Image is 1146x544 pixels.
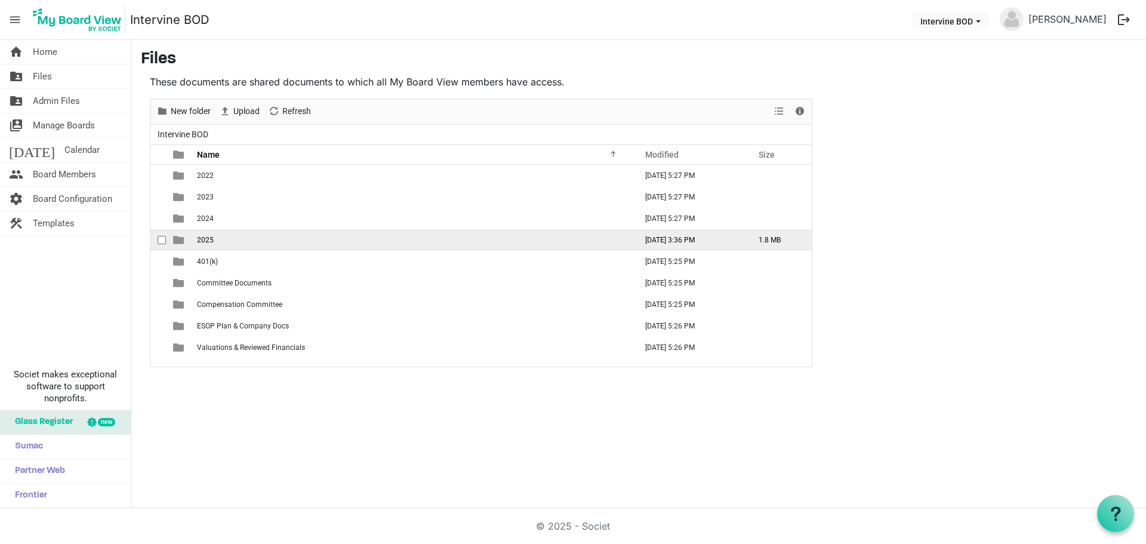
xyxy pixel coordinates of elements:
td: is template cell column header type [166,315,193,337]
button: Upload [217,104,262,119]
td: Valuations & Reviewed Financials is template cell column header Name [193,337,633,358]
span: menu [4,8,26,31]
span: 2025 [197,236,214,244]
button: View dropdownbutton [772,104,786,119]
span: folder_shared [9,64,23,88]
span: Glass Register [9,410,73,434]
td: is template cell column header type [166,272,193,294]
td: checkbox [150,186,166,208]
button: Refresh [266,104,313,119]
span: Compensation Committee [197,300,282,309]
span: Modified [645,150,679,159]
td: is template cell column header type [166,208,193,229]
td: checkbox [150,337,166,358]
span: [DATE] [9,138,55,162]
span: Upload [232,104,261,119]
td: 401(k) is template cell column header Name [193,251,633,272]
td: is template cell column header Size [746,251,812,272]
td: checkbox [150,165,166,186]
div: Upload [215,99,264,124]
td: ESOP Plan & Company Docs is template cell column header Name [193,315,633,337]
span: Board Configuration [33,187,112,211]
span: Committee Documents [197,279,272,287]
span: New folder [170,104,212,119]
span: settings [9,187,23,211]
td: is template cell column header type [166,251,193,272]
button: logout [1111,7,1136,32]
td: is template cell column header Size [746,165,812,186]
span: Manage Boards [33,113,95,137]
td: August 11, 2025 5:27 PM column header Modified [633,208,746,229]
div: Details [790,99,810,124]
h3: Files [141,50,1136,70]
span: people [9,162,23,186]
span: Refresh [281,104,312,119]
td: is template cell column header Size [746,315,812,337]
td: checkbox [150,272,166,294]
span: construction [9,211,23,235]
span: 401(k) [197,257,218,266]
button: Details [792,104,808,119]
div: New folder [152,99,215,124]
span: Calendar [64,138,100,162]
span: Partner Web [9,459,65,483]
td: August 11, 2025 5:27 PM column header Modified [633,165,746,186]
a: [PERSON_NAME] [1024,7,1111,31]
td: checkbox [150,208,166,229]
td: is template cell column header Size [746,337,812,358]
span: Frontier [9,484,47,508]
button: Intervine BOD dropdownbutton [913,13,988,29]
button: New folder [155,104,213,119]
td: Committee Documents is template cell column header Name [193,272,633,294]
td: is template cell column header Size [746,272,812,294]
span: home [9,40,23,64]
span: Home [33,40,57,64]
td: checkbox [150,251,166,272]
td: checkbox [150,294,166,315]
span: 2022 [197,171,214,180]
td: 2025 is template cell column header Name [193,229,633,251]
span: 2023 [197,193,214,201]
a: © 2025 - Societ [536,520,610,532]
td: is template cell column header type [166,337,193,358]
td: 1.8 MB is template cell column header Size [746,229,812,251]
span: ESOP Plan & Company Docs [197,322,289,330]
div: new [98,418,115,426]
span: Sumac [9,435,43,459]
td: is template cell column header Size [746,186,812,208]
td: is template cell column header Size [746,294,812,315]
td: August 11, 2025 5:25 PM column header Modified [633,272,746,294]
span: Admin Files [33,89,80,113]
td: checkbox [150,229,166,251]
span: switch_account [9,113,23,137]
td: August 11, 2025 5:26 PM column header Modified [633,337,746,358]
td: is template cell column header type [166,165,193,186]
a: My Board View Logo [29,5,130,35]
td: August 11, 2025 5:25 PM column header Modified [633,294,746,315]
td: checkbox [150,315,166,337]
td: August 11, 2025 5:27 PM column header Modified [633,186,746,208]
span: Size [759,150,775,159]
span: Name [197,150,220,159]
span: folder_shared [9,89,23,113]
td: 2023 is template cell column header Name [193,186,633,208]
td: is template cell column header type [166,186,193,208]
td: 2022 is template cell column header Name [193,165,633,186]
td: 2024 is template cell column header Name [193,208,633,229]
a: Intervine BOD [130,8,209,32]
td: is template cell column header Size [746,208,812,229]
td: Compensation Committee is template cell column header Name [193,294,633,315]
div: View [769,99,790,124]
td: September 16, 2025 3:36 PM column header Modified [633,229,746,251]
td: is template cell column header type [166,294,193,315]
td: August 11, 2025 5:26 PM column header Modified [633,315,746,337]
span: Board Members [33,162,96,186]
span: Societ makes exceptional software to support nonprofits. [5,368,125,404]
div: Refresh [264,99,315,124]
img: My Board View Logo [29,5,125,35]
span: 2024 [197,214,214,223]
span: Valuations & Reviewed Financials [197,343,305,352]
span: Templates [33,211,75,235]
img: no-profile-picture.svg [1000,7,1024,31]
p: These documents are shared documents to which all My Board View members have access. [150,75,812,89]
